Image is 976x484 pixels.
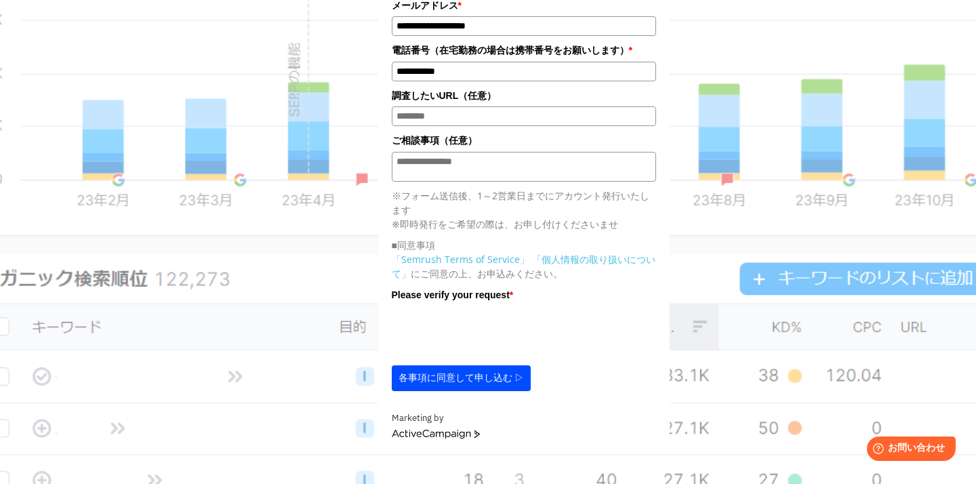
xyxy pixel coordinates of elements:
div: Marketing by [392,411,656,426]
iframe: Help widget launcher [855,431,961,469]
iframe: reCAPTCHA [392,306,598,359]
label: Please verify your request [392,287,656,302]
p: にご同意の上、お申込みください。 [392,252,656,281]
p: ※フォーム送信後、1～2営業日までにアカウント発行いたします ※即時発行をご希望の際は、お申し付けくださいませ [392,188,656,231]
p: ■同意事項 [392,238,656,252]
label: 電話番号（在宅勤務の場合は携帯番号をお願いします） [392,43,656,58]
a: 「Semrush Terms of Service」 [392,253,529,266]
label: ご相談事項（任意） [392,133,656,148]
a: 「個人情報の取り扱いについて」 [392,253,655,280]
label: 調査したいURL（任意） [392,88,656,103]
button: 各事項に同意して申し込む ▷ [392,365,531,391]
